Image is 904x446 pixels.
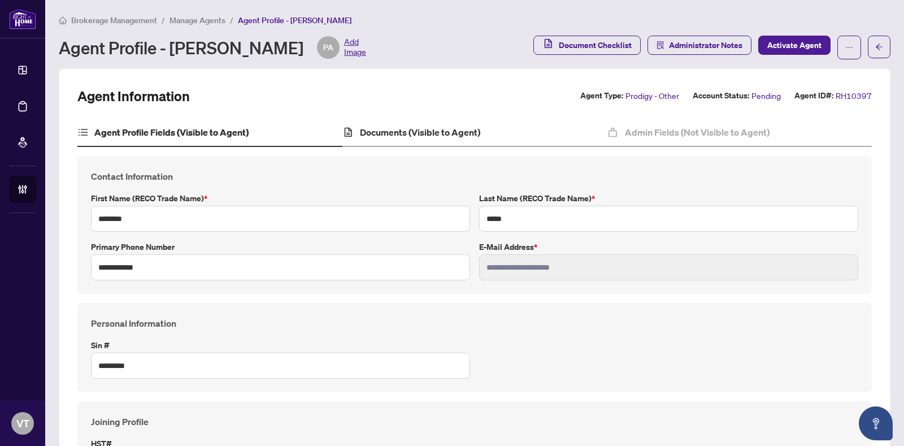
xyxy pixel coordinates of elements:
[767,36,822,54] span: Activate Agent
[71,15,157,25] span: Brokerage Management
[751,89,781,102] span: Pending
[238,15,351,25] span: Agent Profile - [PERSON_NAME]
[859,406,893,440] button: Open asap
[580,89,623,102] label: Agent Type:
[91,170,858,183] h4: Contact Information
[647,36,751,55] button: Administrator Notes
[91,415,858,428] h4: Joining Profile
[94,125,249,139] h4: Agent Profile Fields (Visible to Agent)
[657,41,664,49] span: solution
[533,36,641,55] button: Document Checklist
[9,8,36,29] img: logo
[162,14,165,27] li: /
[77,87,190,105] h2: Agent Information
[836,89,872,102] span: RH10397
[845,44,853,51] span: ellipsis
[693,89,749,102] label: Account Status:
[91,192,470,205] label: First Name (RECO Trade Name)
[479,241,858,253] label: E-mail Address
[559,36,632,54] span: Document Checklist
[479,192,858,205] label: Last Name (RECO Trade Name)
[16,415,29,431] span: VT
[91,317,858,330] h4: Personal Information
[323,41,333,54] span: PA
[91,241,470,253] label: Primary Phone Number
[669,36,742,54] span: Administrator Notes
[91,339,470,352] label: Sin #
[59,16,67,24] span: home
[230,14,233,27] li: /
[360,125,480,139] h4: Documents (Visible to Agent)
[344,36,366,59] span: Add Image
[625,125,770,139] h4: Admin Fields (Not Visible to Agent)
[59,36,366,59] div: Agent Profile - [PERSON_NAME]
[875,43,883,51] span: arrow-left
[758,36,831,55] button: Activate Agent
[794,89,833,102] label: Agent ID#:
[625,89,679,102] span: Prodigy - Other
[169,15,225,25] span: Manage Agents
